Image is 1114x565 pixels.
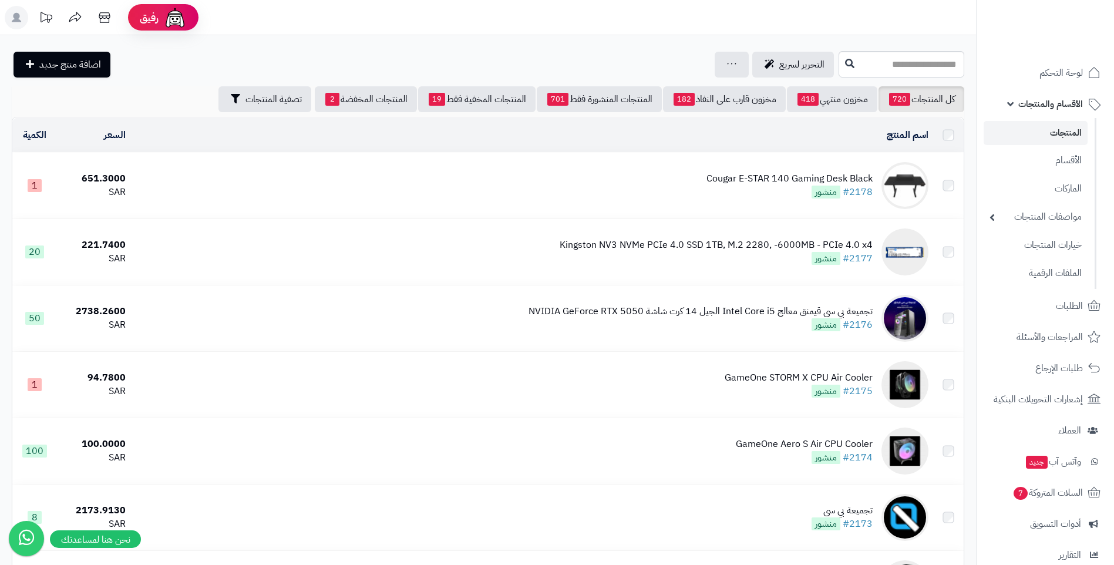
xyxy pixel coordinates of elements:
a: مخزون منتهي418 [787,86,877,112]
span: رفيق [140,11,159,25]
span: منشور [812,186,840,199]
span: منشور [812,252,840,265]
img: تجميعة بي سي قيمنق معالج Intel Core i5 الجيل 14 كرت شاشة NVIDIA GeForce RTX 5050 [881,295,928,342]
div: SAR [62,252,126,265]
div: 94.7800 [62,371,126,385]
img: Cougar E-STAR 140 Gaming Desk Black [881,162,928,209]
span: إشعارات التحويلات البنكية [994,391,1083,408]
span: السلات المتروكة [1012,485,1083,501]
span: 418 [797,93,819,106]
div: GameOne Aero S Air CPU Cooler [736,438,873,451]
a: اسم المنتج [887,128,928,142]
div: SAR [62,451,126,465]
a: الماركات [984,176,1088,201]
a: الأقسام [984,148,1088,173]
a: خيارات المنتجات [984,233,1088,258]
span: 7 [1014,487,1028,500]
a: تحديثات المنصة [31,6,60,32]
div: Cougar E-STAR 140 Gaming Desk Black [706,172,873,186]
div: 221.7400 [62,238,126,252]
a: المنتجات المخفضة2 [315,86,417,112]
a: العملاء [984,416,1107,445]
div: 2738.2600 [62,305,126,318]
a: وآتس آبجديد [984,448,1107,476]
div: 2173.9130 [62,504,126,517]
a: #2178 [843,185,873,199]
span: منشور [812,318,840,331]
div: GameOne STORM X CPU Air Cooler [725,371,873,385]
span: منشور [812,451,840,464]
span: 1 [28,378,42,391]
div: تجميعة بي سي قيمنق معالج Intel Core i5 الجيل 14 كرت شاشة NVIDIA GeForce RTX 5050 [529,305,873,318]
span: الأقسام والمنتجات [1018,96,1083,112]
a: لوحة التحكم [984,59,1107,87]
div: SAR [62,318,126,332]
div: SAR [62,186,126,199]
a: التحرير لسريع [752,52,834,78]
span: 182 [674,93,695,106]
img: GameOne STORM X CPU Air Cooler [881,361,928,408]
a: مواصفات المنتجات [984,204,1088,230]
div: 651.3000 [62,172,126,186]
span: منشور [812,517,840,530]
a: المنتجات المخفية فقط19 [418,86,536,112]
span: تصفية المنتجات [245,92,302,106]
span: التحرير لسريع [779,58,824,72]
span: لوحة التحكم [1039,65,1083,81]
span: 701 [547,93,568,106]
span: 1 [28,179,42,192]
a: إشعارات التحويلات البنكية [984,385,1107,413]
div: SAR [62,385,126,398]
a: الملفات الرقمية [984,261,1088,286]
img: Kingston NV3 NVMe PCIe 4.0 SSD 1TB, M.2 2280, -6000MB - PCIe 4.0 x4 [881,228,928,275]
div: تجميعة بي سي [812,504,873,517]
span: الطلبات [1056,298,1083,314]
span: 19 [429,93,445,106]
div: SAR [62,517,126,531]
a: #2174 [843,450,873,465]
a: #2177 [843,251,873,265]
a: كل المنتجات720 [879,86,964,112]
a: اضافة منتج جديد [14,52,110,78]
span: المراجعات والأسئلة [1017,329,1083,345]
a: السعر [104,128,126,142]
a: المنتجات المنشورة فقط701 [537,86,662,112]
img: ai-face.png [163,6,187,29]
span: 720 [889,93,910,106]
span: طلبات الإرجاع [1035,360,1083,376]
span: التقارير [1059,547,1081,563]
span: 100 [22,445,47,458]
span: 8 [28,511,42,524]
div: Kingston NV3 NVMe PCIe 4.0 SSD 1TB, M.2 2280, -6000MB - PCIe 4.0 x4 [560,238,873,252]
div: 100.0000 [62,438,126,451]
img: تجميعة بي سي [881,494,928,541]
a: مخزون قارب على النفاذ182 [663,86,786,112]
a: السلات المتروكة7 [984,479,1107,507]
a: الطلبات [984,292,1107,320]
a: طلبات الإرجاع [984,354,1107,382]
span: جديد [1026,456,1048,469]
a: الكمية [23,128,46,142]
a: أدوات التسويق [984,510,1107,538]
button: تصفية المنتجات [218,86,311,112]
img: GameOne Aero S Air CPU Cooler [881,428,928,475]
a: #2175 [843,384,873,398]
a: #2173 [843,517,873,531]
a: #2176 [843,318,873,332]
span: منشور [812,385,840,398]
span: 20 [25,245,44,258]
span: العملاء [1058,422,1081,439]
a: المراجعات والأسئلة [984,323,1107,351]
span: 50 [25,312,44,325]
span: 2 [325,93,339,106]
span: اضافة منتج جديد [39,58,101,72]
a: المنتجات [984,121,1088,145]
span: وآتس آب [1025,453,1081,470]
span: أدوات التسويق [1030,516,1081,532]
